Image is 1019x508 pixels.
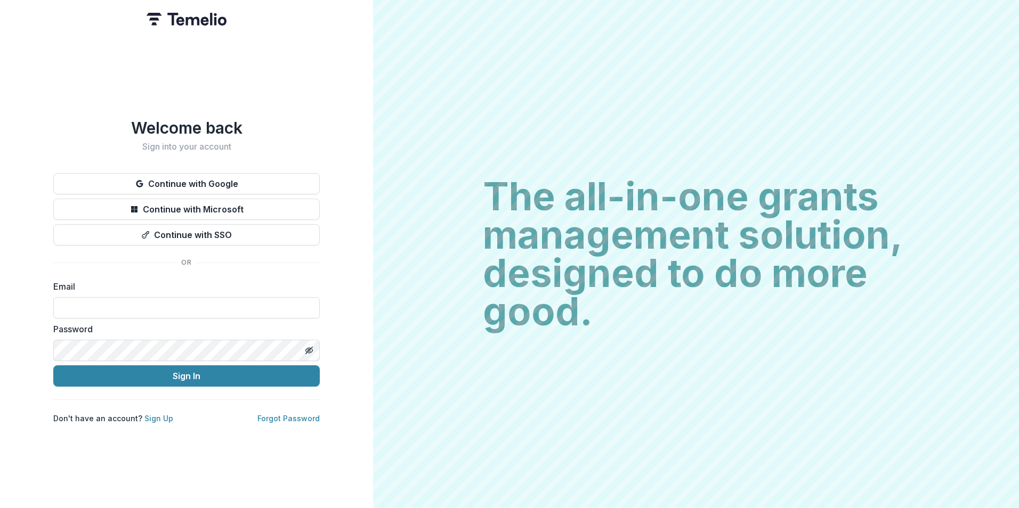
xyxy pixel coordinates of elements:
button: Toggle password visibility [301,342,318,359]
h1: Welcome back [53,118,320,137]
button: Continue with SSO [53,224,320,245]
button: Sign In [53,365,320,387]
img: Temelio [147,13,227,26]
a: Sign Up [144,414,173,423]
label: Email [53,280,313,293]
h2: Sign into your account [53,142,320,152]
button: Continue with Microsoft [53,199,320,220]
label: Password [53,323,313,335]
a: Forgot Password [257,414,320,423]
p: Don't have an account? [53,413,173,424]
button: Continue with Google [53,173,320,194]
